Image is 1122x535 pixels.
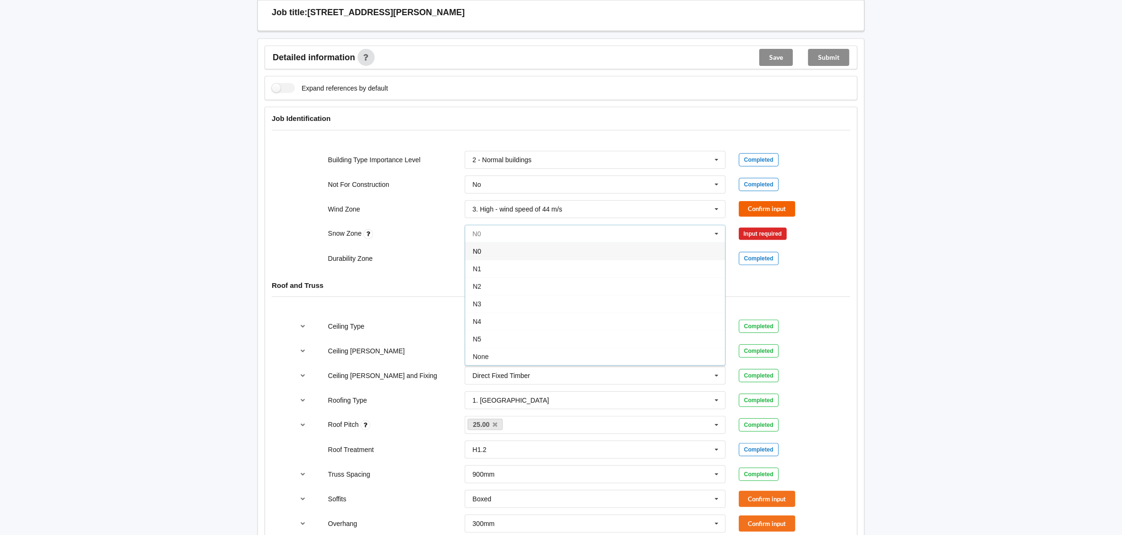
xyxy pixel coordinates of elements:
[473,265,481,273] span: N1
[294,392,313,409] button: reference-toggle
[294,367,313,384] button: reference-toggle
[328,470,370,478] label: Truss Spacing
[272,83,388,93] label: Expand references by default
[328,397,367,404] label: Roofing Type
[739,418,779,432] div: Completed
[294,490,313,507] button: reference-toggle
[739,153,779,166] div: Completed
[294,416,313,434] button: reference-toggle
[294,515,313,532] button: reference-toggle
[472,446,487,453] div: H1.2
[472,496,491,502] div: Boxed
[473,318,481,325] span: N4
[328,372,437,379] label: Ceiling [PERSON_NAME] and Fixing
[739,320,779,333] div: Completed
[473,300,481,308] span: N3
[472,372,530,379] div: Direct Fixed Timber
[328,230,364,237] label: Snow Zone
[739,178,779,191] div: Completed
[472,397,549,404] div: 1. [GEOGRAPHIC_DATA]
[328,156,421,164] label: Building Type Importance Level
[328,495,347,503] label: Soffits
[272,281,850,290] h4: Roof and Truss
[472,520,495,527] div: 300mm
[739,201,795,217] button: Confirm input
[472,181,481,188] div: No
[328,520,357,527] label: Overhang
[328,421,360,428] label: Roof Pitch
[472,157,532,163] div: 2 - Normal buildings
[328,255,373,262] label: Durability Zone
[468,419,503,430] a: 25.00
[739,252,779,265] div: Completed
[739,516,795,531] button: Confirm input
[473,283,481,290] span: N2
[473,248,481,255] span: N0
[272,7,307,18] h3: Job title:
[307,7,465,18] h3: [STREET_ADDRESS][PERSON_NAME]
[472,206,562,212] div: 3. High - wind speed of 44 m/s
[473,335,481,343] span: N5
[272,114,850,123] h4: Job Identification
[328,205,360,213] label: Wind Zone
[328,446,374,453] label: Roof Treatment
[328,181,389,188] label: Not For Construction
[294,466,313,483] button: reference-toggle
[739,443,779,456] div: Completed
[739,344,779,358] div: Completed
[739,369,779,382] div: Completed
[473,353,488,360] span: None
[739,468,779,481] div: Completed
[739,394,779,407] div: Completed
[739,491,795,507] button: Confirm input
[273,53,355,62] span: Detailed information
[739,228,787,240] div: Input required
[294,342,313,360] button: reference-toggle
[328,347,405,355] label: Ceiling [PERSON_NAME]
[472,471,495,478] div: 900mm
[328,323,365,330] label: Ceiling Type
[294,318,313,335] button: reference-toggle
